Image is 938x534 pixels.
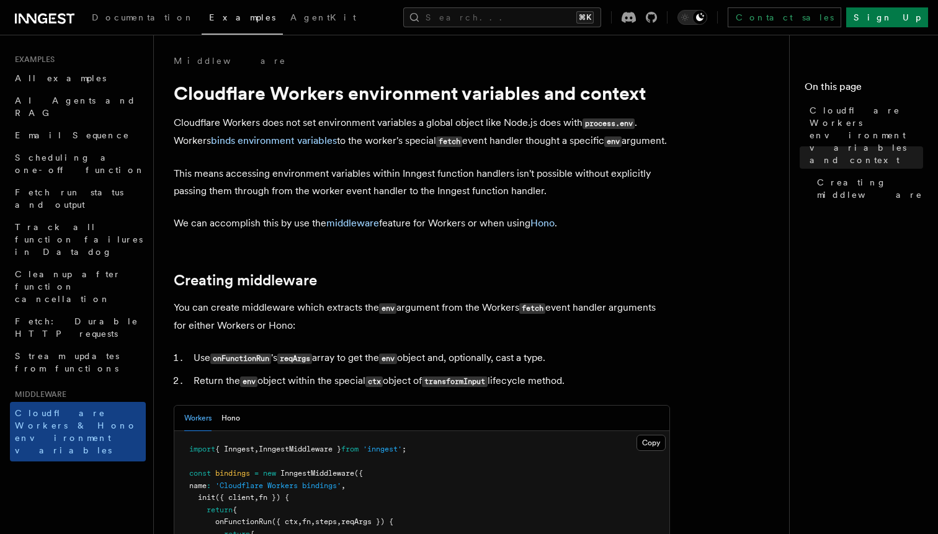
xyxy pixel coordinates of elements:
span: return [207,505,233,514]
span: fn [302,517,311,526]
span: = [254,469,259,478]
span: bindings [215,469,250,478]
a: Contact sales [728,7,841,27]
kbd: ⌘K [576,11,594,24]
span: All examples [15,73,106,83]
span: import [189,445,215,453]
a: Documentation [84,4,202,33]
h4: On this page [805,79,923,99]
a: Cleanup after function cancellation [10,263,146,310]
span: Middleware [10,389,66,399]
span: Track all function failures in Datadog [15,222,143,257]
span: name [189,481,207,490]
span: { Inngest [215,445,254,453]
span: , [298,517,302,526]
span: Examples [10,55,55,65]
span: ({ client [215,493,254,502]
span: AgentKit [290,12,356,22]
code: env [379,354,396,364]
span: 'Cloudflare Workers bindings' [215,481,341,490]
span: Cloudflare Workers environment variables and context [810,104,923,166]
span: , [254,493,259,502]
code: process.env [583,118,635,129]
span: 'inngest' [363,445,402,453]
code: env [604,136,622,147]
a: Scheduling a one-off function [10,146,146,181]
a: binds environment variables [211,135,337,146]
span: InngestMiddleware } [259,445,341,453]
span: from [341,445,359,453]
span: Creating middleware [817,176,923,201]
span: steps [315,517,337,526]
span: fn }) { [259,493,289,502]
code: env [240,376,257,387]
span: AI Agents and RAG [15,96,136,118]
code: transformInput [422,376,487,387]
span: , [254,445,259,453]
button: Toggle dark mode [677,10,707,25]
span: ; [402,445,406,453]
p: We can accomplish this by use the feature for Workers or when using . [174,215,670,232]
span: , [337,517,341,526]
span: Scheduling a one-off function [15,153,145,175]
a: AI Agents and RAG [10,89,146,124]
span: Stream updates from functions [15,351,119,373]
a: Cloudflare Workers environment variables and context [805,99,923,171]
h1: Cloudflare Workers environment variables and context [174,82,670,104]
span: { [233,505,237,514]
span: reqArgs }) { [341,517,393,526]
code: ctx [365,376,383,387]
span: onFunctionRun [215,517,272,526]
a: middleware [326,217,379,229]
a: Creating middleware [812,171,923,206]
a: Middleware [174,55,287,67]
code: onFunctionRun [210,354,271,364]
span: Documentation [92,12,194,22]
a: Hono [530,217,555,229]
span: Examples [209,12,275,22]
code: fetch [519,303,545,314]
a: Fetch: Durable HTTP requests [10,310,146,345]
span: Fetch: Durable HTTP requests [15,316,138,339]
span: Fetch run status and output [15,187,123,210]
a: Track all function failures in Datadog [10,216,146,263]
a: Sign Up [846,7,928,27]
p: This means accessing environment variables within Inngest function handlers isn't possible withou... [174,165,670,200]
button: Hono [221,406,240,431]
a: Email Sequence [10,124,146,146]
span: : [207,481,211,490]
a: Examples [202,4,283,35]
span: Email Sequence [15,130,130,140]
span: InngestMiddleware [280,469,354,478]
span: Cleanup after function cancellation [15,269,121,304]
span: new [263,469,276,478]
p: Cloudflare Workers does not set environment variables a global object like Node.js does with . Wo... [174,114,670,150]
li: Return the object within the special object of lifecycle method. [190,372,670,390]
p: You can create middleware which extracts the argument from the Workers event handler arguments fo... [174,299,670,334]
span: const [189,469,211,478]
code: fetch [436,136,462,147]
a: Stream updates from functions [10,345,146,380]
span: , [341,481,346,490]
a: Cloudflare Workers & Hono environment variables [10,402,146,461]
span: ({ [354,469,363,478]
button: Copy [636,435,666,451]
a: Fetch run status and output [10,181,146,216]
a: Creating middleware [174,272,317,289]
a: AgentKit [283,4,364,33]
li: Use 's array to get the object and, optionally, cast a type. [190,349,670,367]
button: Search...⌘K [403,7,601,27]
code: env [379,303,396,314]
a: All examples [10,67,146,89]
span: , [311,517,315,526]
code: reqArgs [277,354,312,364]
span: ({ ctx [272,517,298,526]
button: Workers [184,406,212,431]
span: init [198,493,215,502]
span: Cloudflare Workers & Hono environment variables [15,408,137,455]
